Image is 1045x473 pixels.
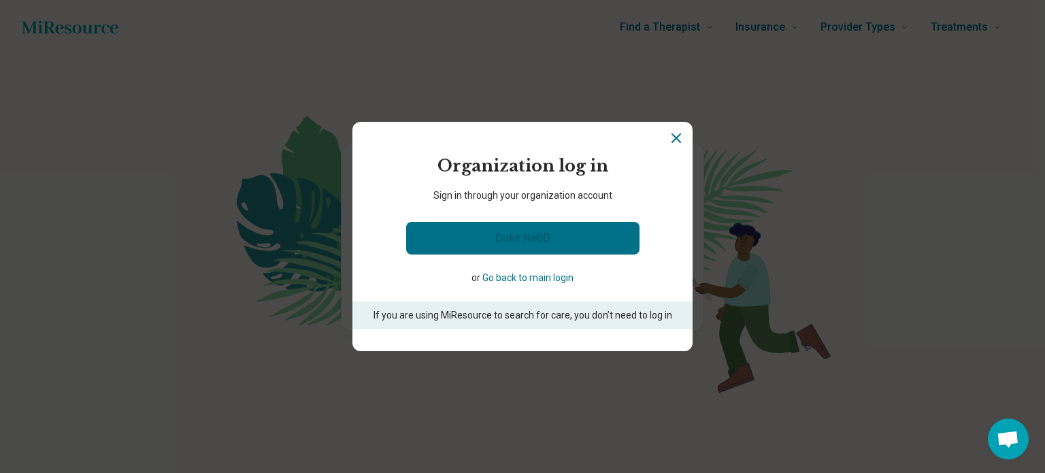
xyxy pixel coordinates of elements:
[359,271,686,285] p: or
[352,301,693,329] p: If you are using MiResource to search for care, you don’t need to log in
[406,222,640,255] a: Duke NetID
[352,189,693,203] p: Sign in through your organization account
[668,130,684,146] button: Close
[352,122,693,351] section: Login Dialog
[352,154,693,178] h2: Organization log in
[482,271,574,285] button: Go back to main login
